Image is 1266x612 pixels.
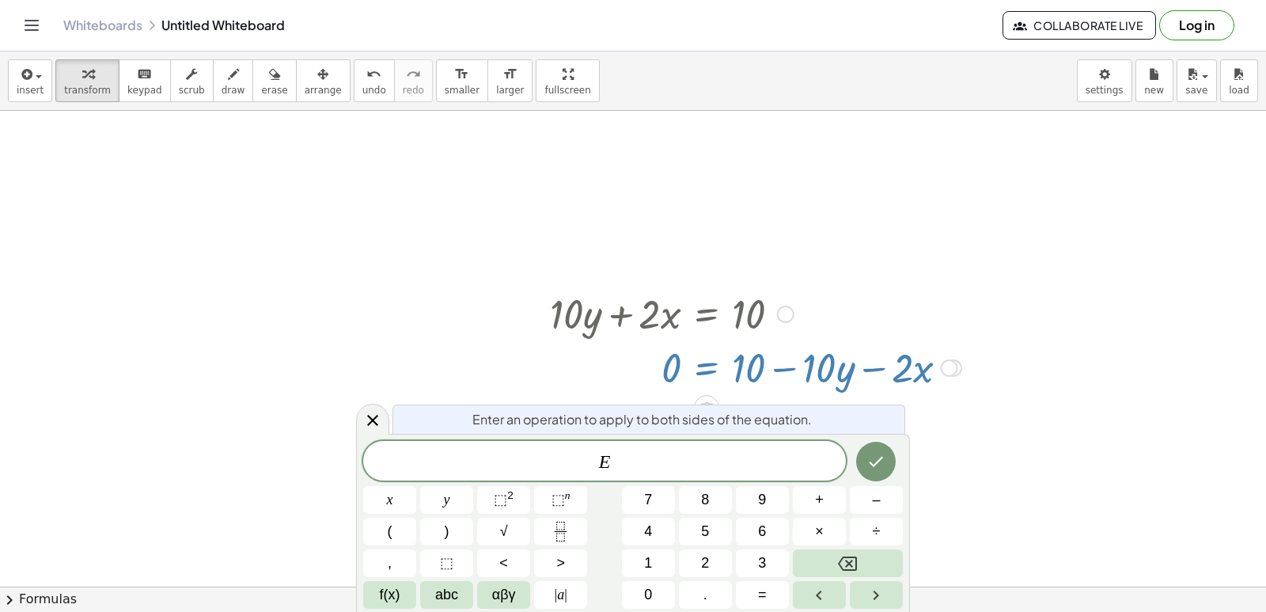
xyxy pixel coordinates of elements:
span: x [387,489,393,511]
button: draw [213,59,254,102]
button: 4 [622,518,675,545]
span: Enter an operation to apply to both sides of the equation. [472,410,812,429]
span: ÷ [873,521,881,542]
button: Times [793,518,846,545]
button: Left arrow [793,581,846,609]
span: . [703,584,707,606]
button: new [1135,59,1173,102]
span: αβγ [492,584,516,606]
button: Log in [1159,10,1234,40]
span: > [556,553,565,574]
button: 8 [679,486,732,514]
div: Apply the same math to both sides of the equation [694,395,719,420]
span: a [555,584,567,606]
span: ⬚ [552,492,565,507]
button: format_sizesmaller [436,59,488,102]
span: y [444,489,450,511]
button: 3 [736,549,789,577]
button: , [363,549,416,577]
span: × [815,521,824,542]
button: 0 [622,581,675,609]
span: | [564,587,567,602]
button: ( [363,518,416,545]
i: format_size [454,65,469,84]
span: 8 [701,489,709,511]
button: . [679,581,732,609]
button: 6 [736,518,789,545]
button: arrange [296,59,351,102]
span: 1 [644,553,652,574]
span: erase [261,85,287,96]
button: Minus [850,486,903,514]
button: fullscreen [536,59,599,102]
span: abc [435,584,458,606]
span: ⬚ [494,492,507,507]
button: Toggle navigation [19,13,44,38]
button: Less than [477,549,530,577]
span: keypad [127,85,162,96]
span: smaller [445,85,479,96]
span: 3 [758,553,766,574]
button: Squared [477,486,530,514]
sup: 2 [507,489,514,501]
button: 2 [679,549,732,577]
i: redo [406,65,421,84]
button: format_sizelarger [487,59,533,102]
span: – [872,489,880,511]
button: transform [55,59,119,102]
button: load [1220,59,1258,102]
button: keyboardkeypad [119,59,171,102]
span: save [1185,85,1207,96]
span: undo [362,85,386,96]
i: keyboard [137,65,152,84]
span: < [499,553,508,574]
button: ) [420,518,473,545]
span: √ [500,521,508,542]
span: arrange [305,85,342,96]
button: Greater than [534,549,587,577]
sup: n [565,489,570,501]
button: insert [8,59,52,102]
button: undoundo [354,59,395,102]
span: 6 [758,521,766,542]
a: Whiteboards [63,17,142,33]
span: insert [17,85,44,96]
span: ⬚ [440,553,453,574]
var: E [599,451,611,472]
span: = [758,584,767,606]
button: Greek alphabet [477,581,530,609]
button: Alphabet [420,581,473,609]
span: , [388,553,392,574]
span: Collaborate Live [1016,18,1143,32]
button: y [420,486,473,514]
span: new [1144,85,1164,96]
span: load [1229,85,1249,96]
button: 1 [622,549,675,577]
button: 5 [679,518,732,545]
span: scrub [179,85,205,96]
button: Backspace [793,549,903,577]
span: + [815,489,824,511]
button: redoredo [394,59,433,102]
button: Equals [736,581,789,609]
button: Fraction [534,518,587,545]
span: 9 [758,489,766,511]
button: x [363,486,416,514]
button: Divide [850,518,903,545]
span: | [555,587,558,602]
span: 5 [701,521,709,542]
button: Absolute value [534,581,587,609]
span: f(x) [380,584,400,606]
i: undo [366,65,381,84]
button: scrub [170,59,214,102]
button: Functions [363,581,416,609]
button: settings [1077,59,1132,102]
span: 7 [644,489,652,511]
button: Placeholder [420,549,473,577]
span: settings [1086,85,1124,96]
span: 2 [701,553,709,574]
button: erase [252,59,296,102]
button: Done [856,442,896,481]
button: Right arrow [850,581,903,609]
button: 7 [622,486,675,514]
